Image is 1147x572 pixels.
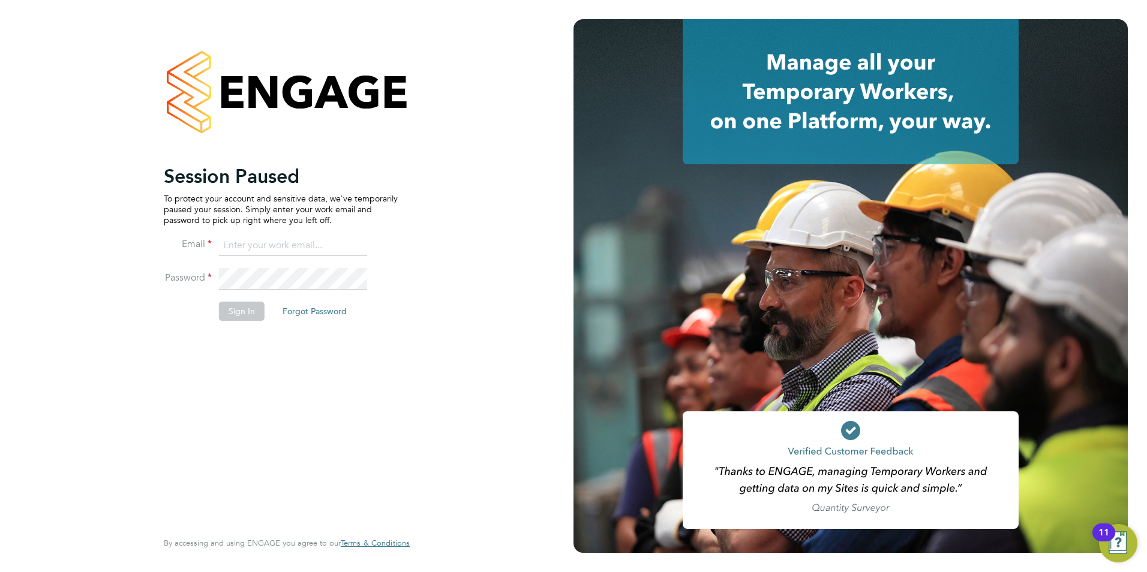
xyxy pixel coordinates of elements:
label: Email [164,238,212,251]
button: Forgot Password [273,302,356,321]
p: To protect your account and sensitive data, we've temporarily paused your session. Simply enter y... [164,193,398,226]
label: Password [164,272,212,284]
span: By accessing and using ENGAGE you agree to our [164,538,410,548]
a: Terms & Conditions [341,538,410,548]
input: Enter your work email... [219,235,367,257]
button: Open Resource Center, 11 new notifications [1099,524,1137,562]
div: 11 [1098,532,1109,548]
h2: Session Paused [164,164,398,188]
span: Terms & Conditions [341,538,410,548]
button: Sign In [219,302,265,321]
